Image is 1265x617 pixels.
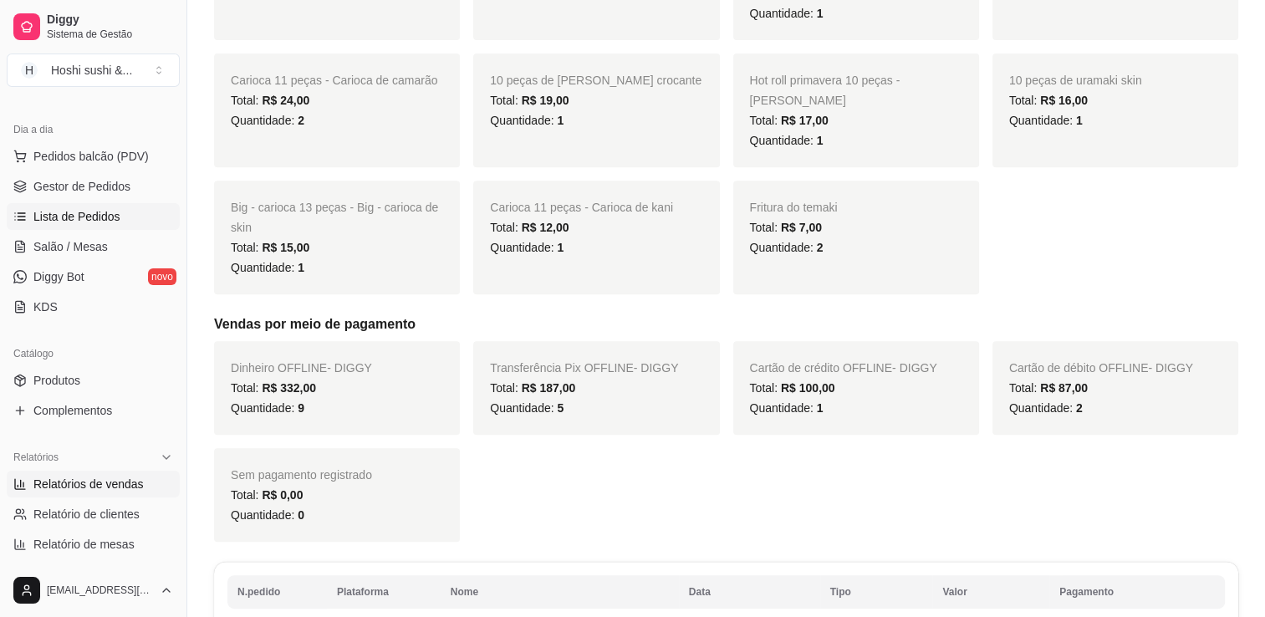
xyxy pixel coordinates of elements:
[1009,361,1193,375] span: Cartão de débito OFFLINE - DIGGY
[1049,575,1225,609] th: Pagamento
[7,293,180,320] a: KDS
[231,201,438,234] span: Big - carioca 13 peças - Big - carioca de skin
[1009,401,1083,415] span: Quantidade:
[33,476,144,492] span: Relatórios de vendas
[231,261,304,274] span: Quantidade:
[490,221,569,234] span: Total:
[817,7,824,20] span: 1
[750,114,829,127] span: Total:
[781,114,829,127] span: R$ 17,00
[51,62,132,79] div: Hoshi sushi & ...
[522,381,576,395] span: R$ 187,00
[932,575,1049,609] th: Valor
[231,468,372,482] span: Sem pagamento registrado
[490,241,564,254] span: Quantidade:
[33,298,58,315] span: KDS
[7,143,180,170] button: Pedidos balcão (PDV)
[490,94,569,107] span: Total:
[7,561,180,588] a: Relatório de fidelidadenovo
[750,221,822,234] span: Total:
[298,508,304,522] span: 0
[33,268,84,285] span: Diggy Bot
[490,114,564,127] span: Quantidade:
[7,7,180,47] a: DiggySistema de Gestão
[1009,74,1142,87] span: 10 peças de uramaki skin
[1040,94,1088,107] span: R$ 16,00
[7,501,180,528] a: Relatório de clientes
[490,361,678,375] span: Transferência Pix OFFLINE - DIGGY
[33,238,108,255] span: Salão / Mesas
[327,575,441,609] th: Plataforma
[231,401,304,415] span: Quantidade:
[7,203,180,230] a: Lista de Pedidos
[231,488,303,502] span: Total:
[231,381,316,395] span: Total:
[7,340,180,367] div: Catálogo
[750,74,900,107] span: Hot roll primavera 10 peças - [PERSON_NAME]
[522,94,569,107] span: R$ 19,00
[490,401,564,415] span: Quantidade:
[214,314,1238,334] h5: Vendas por meio de pagamento
[33,536,135,553] span: Relatório de mesas
[262,241,309,254] span: R$ 15,00
[750,401,824,415] span: Quantidade:
[781,381,835,395] span: R$ 100,00
[1076,401,1083,415] span: 2
[33,402,112,419] span: Complementos
[262,94,309,107] span: R$ 24,00
[47,28,173,41] span: Sistema de Gestão
[7,54,180,87] button: Select a team
[33,148,149,165] span: Pedidos balcão (PDV)
[441,575,679,609] th: Nome
[7,263,180,290] a: Diggy Botnovo
[231,508,304,522] span: Quantidade:
[1040,381,1088,395] span: R$ 87,00
[231,114,304,127] span: Quantidade:
[817,241,824,254] span: 2
[7,471,180,497] a: Relatórios de vendas
[490,74,701,87] span: 10 peças de [PERSON_NAME] crocante
[781,221,822,234] span: R$ 7,00
[231,361,372,375] span: Dinheiro OFFLINE - DIGGY
[7,397,180,424] a: Complementos
[262,488,303,502] span: R$ 0,00
[33,372,80,389] span: Produtos
[1076,114,1083,127] span: 1
[679,575,820,609] th: Data
[7,233,180,260] a: Salão / Mesas
[557,241,564,254] span: 1
[7,367,180,394] a: Produtos
[490,381,575,395] span: Total:
[33,178,130,195] span: Gestor de Pedidos
[522,221,569,234] span: R$ 12,00
[490,201,673,214] span: Carioca 11 peças - Carioca de kani
[47,584,153,597] span: [EMAIL_ADDRESS][DOMAIN_NAME]
[231,241,309,254] span: Total:
[750,134,824,147] span: Quantidade:
[231,74,437,87] span: Carioca 11 peças - Carioca de camarão
[1009,114,1083,127] span: Quantidade:
[750,381,835,395] span: Total:
[817,134,824,147] span: 1
[7,116,180,143] div: Dia a dia
[750,7,824,20] span: Quantidade:
[298,401,304,415] span: 9
[7,173,180,200] a: Gestor de Pedidos
[7,570,180,610] button: [EMAIL_ADDRESS][DOMAIN_NAME]
[298,114,304,127] span: 2
[557,114,564,127] span: 1
[21,62,38,79] span: H
[1009,94,1088,107] span: Total:
[557,401,564,415] span: 5
[33,506,140,523] span: Relatório de clientes
[47,13,173,28] span: Diggy
[7,531,180,558] a: Relatório de mesas
[262,381,316,395] span: R$ 332,00
[817,401,824,415] span: 1
[750,241,824,254] span: Quantidade:
[750,201,838,214] span: Fritura do temaki
[231,94,309,107] span: Total:
[298,261,304,274] span: 1
[1009,381,1088,395] span: Total:
[13,451,59,464] span: Relatórios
